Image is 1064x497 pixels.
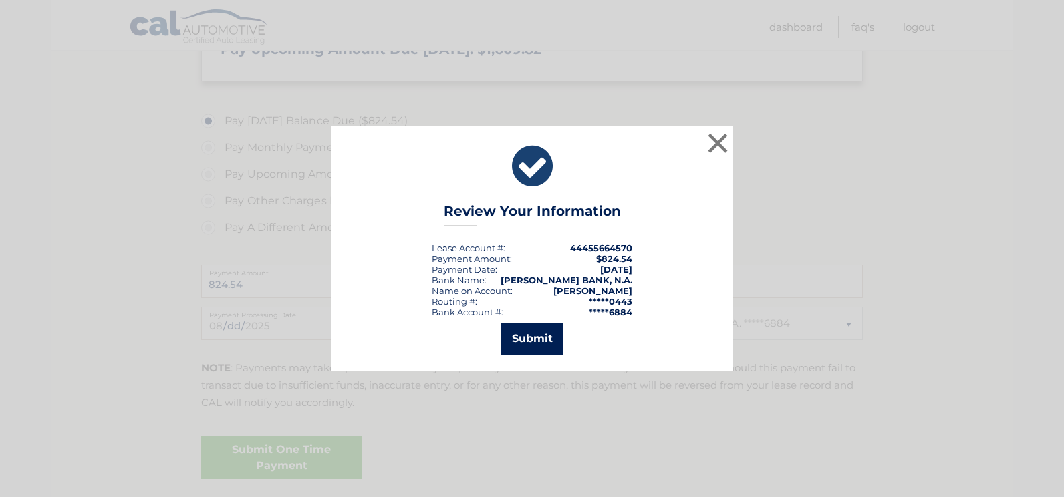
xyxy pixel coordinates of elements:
[600,264,632,275] span: [DATE]
[432,242,505,253] div: Lease Account #:
[570,242,632,253] strong: 44455664570
[501,275,632,285] strong: [PERSON_NAME] BANK, N.A.
[501,323,563,355] button: Submit
[432,264,495,275] span: Payment Date
[432,307,503,317] div: Bank Account #:
[444,203,621,226] h3: Review Your Information
[432,264,497,275] div: :
[596,253,632,264] span: $824.54
[432,253,512,264] div: Payment Amount:
[553,285,632,296] strong: [PERSON_NAME]
[432,275,487,285] div: Bank Name:
[704,130,731,156] button: ×
[432,296,477,307] div: Routing #:
[432,285,513,296] div: Name on Account:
